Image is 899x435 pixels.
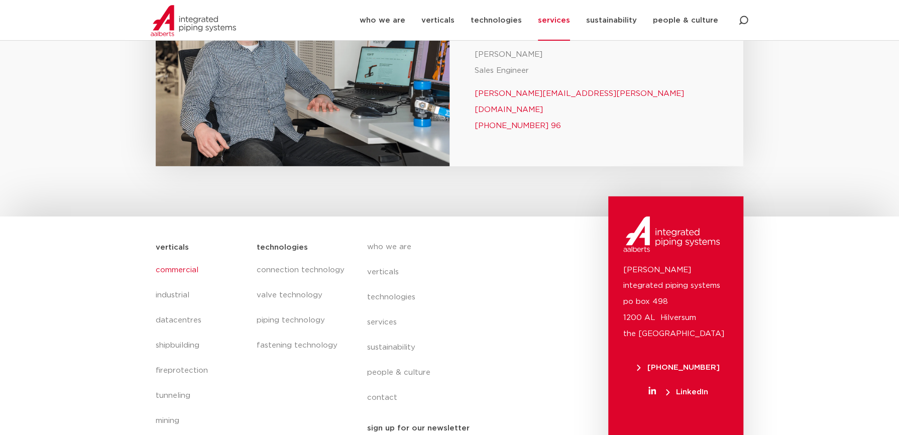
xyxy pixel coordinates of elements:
a: tunneling [156,383,247,408]
a: who we are [367,235,551,260]
a: connection technology [257,258,347,283]
a: technologies [367,285,551,310]
a: [PERSON_NAME][EMAIL_ADDRESS][PERSON_NAME][DOMAIN_NAME] [475,90,684,114]
a: [PHONE_NUMBER] [623,364,733,371]
nav: Menu [367,235,551,410]
span: LinkedIn [666,388,708,396]
a: valve technology [257,283,347,308]
a: piping technology [257,308,347,333]
a: verticals [367,260,551,285]
a: [PHONE_NUMBER] 96 [475,122,561,130]
span: [PHONE_NUMBER] [637,364,719,371]
p: [PERSON_NAME] Sales Engineer [475,47,718,79]
a: sustainability [367,335,551,360]
a: fireprotection [156,358,247,383]
a: fastening technology [257,333,347,358]
a: services [367,310,551,335]
nav: Menu [257,258,347,358]
a: shipbuilding [156,333,247,358]
p: [PERSON_NAME] integrated piping systems po box 498 1200 AL Hilversum the [GEOGRAPHIC_DATA] [623,262,728,343]
a: mining [156,408,247,433]
a: people & culture [367,360,551,385]
a: commercial [156,258,247,283]
h5: technologies [257,240,308,256]
a: LinkedIn [623,388,733,396]
h5: verticals [156,240,189,256]
a: industrial [156,283,247,308]
a: datacentres [156,308,247,333]
a: contact [367,385,551,410]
